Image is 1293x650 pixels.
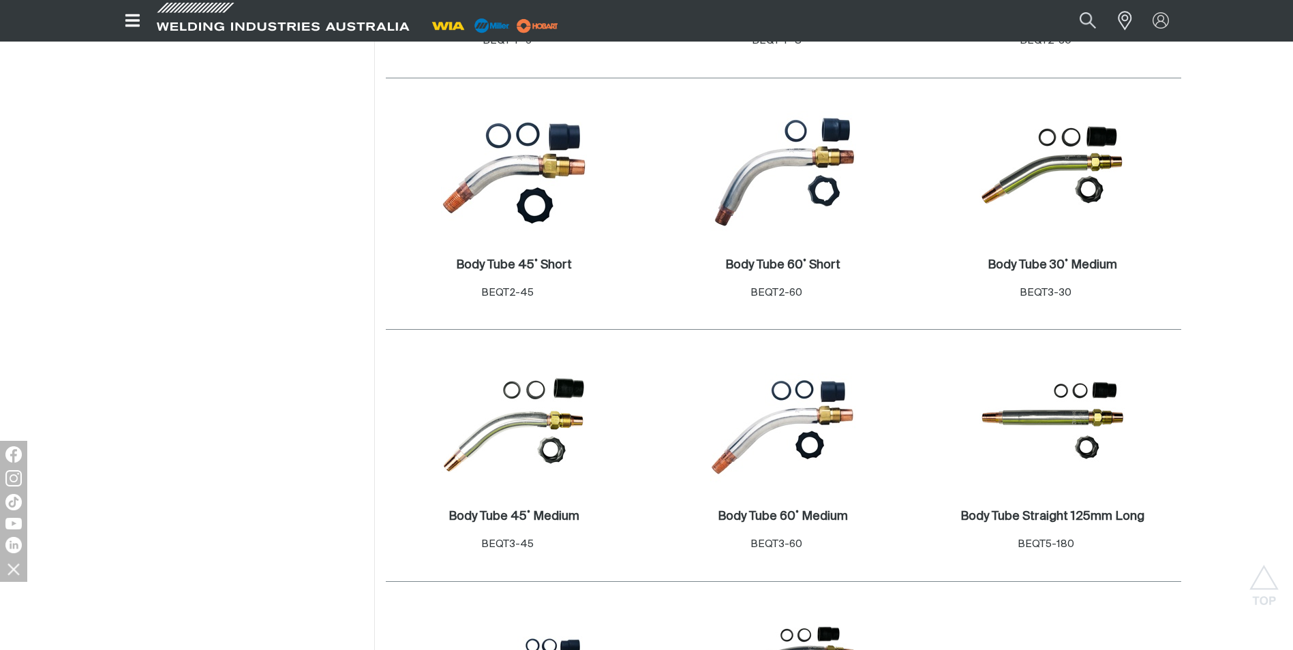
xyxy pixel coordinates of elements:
img: Body Tube 30˚ Medium [979,96,1125,242]
span: BEQT3-30 [1020,288,1071,298]
h2: Body Tube 45˚ Short [456,259,572,271]
img: LinkedIn [5,537,22,553]
span: BEQT2-45 [481,288,534,298]
a: Body Tube 30˚ Medium [988,258,1117,273]
a: Body Tube 45˚ Short [456,258,572,273]
a: Body Tube 60˚ Short [725,258,840,273]
button: Search products [1065,5,1111,36]
img: miller [513,16,562,36]
h2: Body Tube Straight 125mm Long [960,510,1144,523]
span: BEQT3-45 [481,539,534,549]
a: Body Tube Straight 125mm Long [960,509,1144,525]
h2: Body Tube 30˚ Medium [988,259,1117,271]
span: BEQT3-60 [750,539,802,549]
a: Body Tube 45˚ Medium [448,509,579,525]
img: Facebook [5,446,22,463]
img: Body Tube Straight 125mm Long [979,347,1125,493]
img: Body Tube 45˚ Medium [441,347,587,493]
a: miller [513,20,562,31]
img: YouTube [5,518,22,529]
input: Product name or item number... [1047,5,1110,36]
img: Instagram [5,470,22,486]
img: TikTok [5,494,22,510]
img: Body Tube 60˚ Medium [710,347,856,493]
button: Scroll to top [1249,565,1279,595]
a: Body Tube 60˚ Medium [718,509,848,525]
h2: Body Tube 60˚ Short [725,259,840,271]
span: BEQT5-180 [1018,539,1074,549]
span: BEQT2-60 [750,288,802,298]
img: Body Tube 60˚ Short [710,96,856,242]
img: Body Tube 45˚ Short [441,96,587,242]
h2: Body Tube 45˚ Medium [448,510,579,523]
img: hide socials [2,557,25,581]
h2: Body Tube 60˚ Medium [718,510,848,523]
